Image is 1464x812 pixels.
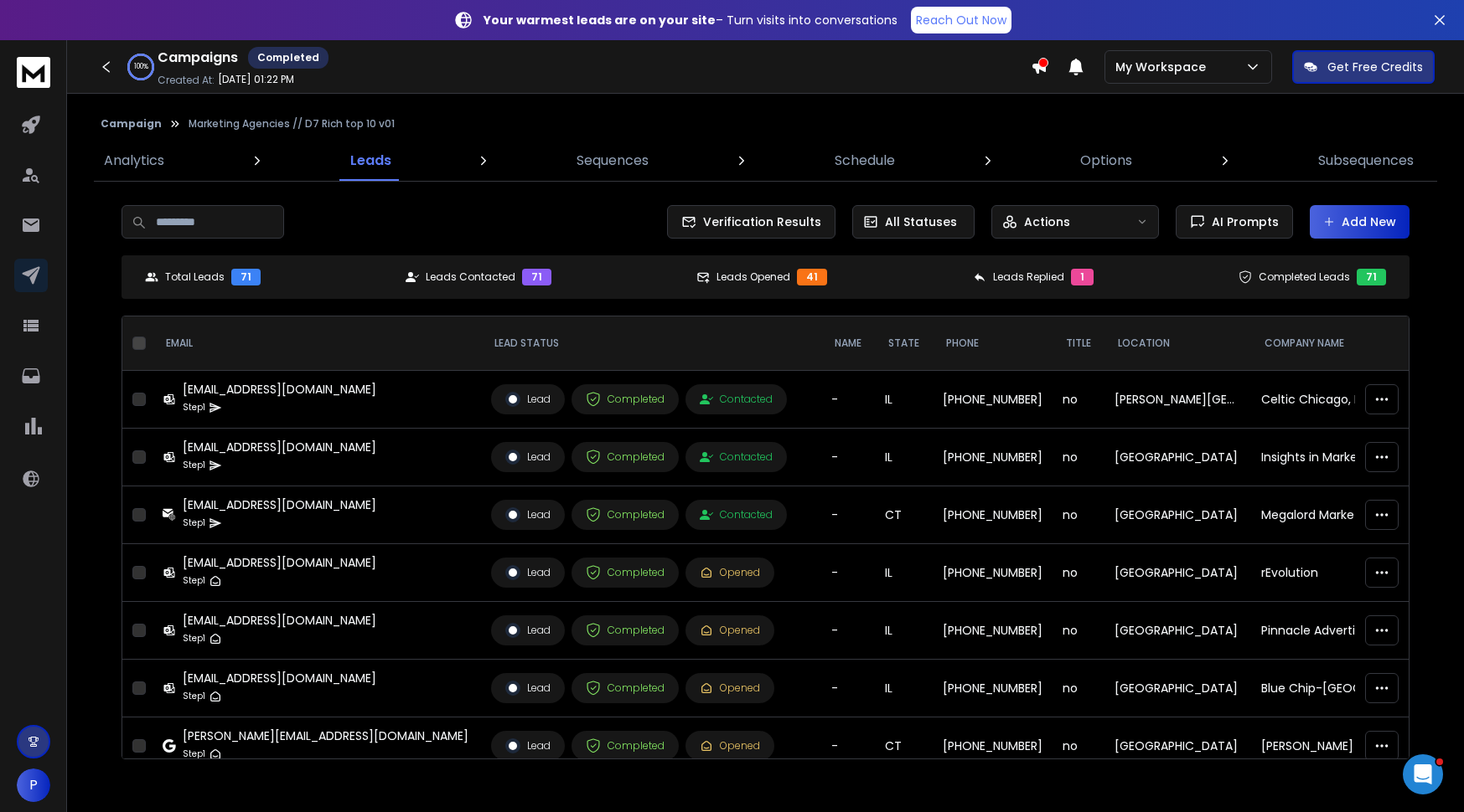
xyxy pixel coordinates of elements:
[183,688,205,705] p: Step 1
[1310,205,1410,239] button: Add New
[183,573,205,589] p: Step 1
[700,681,760,695] div: Opened
[700,450,773,464] div: Contacted
[505,565,551,580] div: Lead
[183,554,376,571] div: [EMAIL_ADDRESS][DOMAIN_NAME]
[1024,213,1070,230] p: Actions
[875,316,933,371] th: State
[1053,316,1104,371] th: title
[1104,544,1251,602] td: [GEOGRAPHIC_DATA]
[933,717,1053,775] td: [PHONE_NUMBER]
[505,450,551,465] div: Lead
[153,316,481,371] th: EMAIL
[231,269,261,285] div: 71
[933,429,1053,486] td: [PHONE_NUMBER]
[586,681,665,696] div: Completed
[875,486,933,544] td: CT
[1053,429,1104,486] td: no
[1403,754,1443,794] iframe: Intercom live chat
[1104,602,1251,660] td: [GEOGRAPHIC_DATA]
[933,660,1053,717] td: [PHONE_NUMBER]
[1251,544,1398,602] td: rEvolution
[577,151,649,171] p: Sequences
[183,381,376,398] div: [EMAIL_ADDRESS][DOMAIN_NAME]
[1251,429,1398,486] td: Insights in Marketing
[101,117,162,131] button: Campaign
[1308,141,1424,181] a: Subsequences
[821,486,875,544] td: -
[218,73,294,86] p: [DATE] 01:22 PM
[716,270,790,284] p: Leads Opened
[505,738,551,753] div: Lead
[1251,660,1398,717] td: Blue Chip-[GEOGRAPHIC_DATA]
[505,623,551,638] div: Lead
[183,457,205,474] p: Step 1
[586,507,665,522] div: Completed
[821,602,875,660] td: -
[189,117,395,131] p: Marketing Agencies // D7 Rich top 10 v01
[505,507,551,522] div: Lead
[183,439,376,455] div: [EMAIL_ADDRESS][DOMAIN_NAME]
[1115,59,1213,75] p: My Workspace
[566,141,659,181] a: Sequences
[426,270,515,284] p: Leads Contacted
[875,602,933,660] td: IL
[1071,269,1094,285] div: 1
[875,660,933,717] td: IL
[821,429,875,486] td: -
[183,746,205,763] p: Step 1
[484,12,716,28] strong: Your warmest leads are on your site
[183,399,205,416] p: Step 1
[875,544,933,602] td: IL
[1053,717,1104,775] td: no
[1327,59,1423,75] p: Get Free Credits
[1251,371,1398,429] td: Celtic Chicago, Inc.
[17,768,50,802] button: P
[1080,151,1132,171] p: Options
[1104,429,1251,486] td: [GEOGRAPHIC_DATA]
[700,624,760,637] div: Opened
[134,62,148,72] p: 100 %
[700,508,773,522] div: Contacted
[700,739,760,753] div: Opened
[183,515,205,532] p: Step 1
[1053,602,1104,660] td: no
[165,270,225,284] p: Total Leads
[586,565,665,580] div: Completed
[1070,141,1142,181] a: Options
[1053,660,1104,717] td: no
[885,213,957,230] p: All Statuses
[1053,486,1104,544] td: no
[875,717,933,775] td: CT
[586,450,665,465] div: Completed
[875,429,933,486] td: IL
[821,544,875,602] td: -
[667,205,835,239] button: Verification Results
[1053,371,1104,429] td: no
[248,47,328,69] div: Completed
[183,670,376,686] div: [EMAIL_ADDRESS][DOMAIN_NAME]
[1251,486,1398,544] td: Megalord Marketing
[933,544,1053,602] td: [PHONE_NUMBER]
[158,74,215,87] p: Created At:
[1205,213,1279,230] span: AI Prompts
[340,141,401,181] a: Leads
[821,660,875,717] td: -
[350,151,391,171] p: Leads
[1292,50,1435,84] button: Get Free Credits
[825,141,905,181] a: Schedule
[933,486,1053,544] td: [PHONE_NUMBER]
[1251,602,1398,660] td: Pinnacle Advertising
[933,371,1053,429] td: [PHONE_NUMBER]
[821,717,875,775] td: -
[586,623,665,638] div: Completed
[1176,205,1293,239] button: AI Prompts
[1104,371,1251,429] td: [PERSON_NAME][GEOGRAPHIC_DATA]
[1259,270,1350,284] p: Completed Leads
[183,727,468,744] div: [PERSON_NAME][EMAIL_ADDRESS][DOMAIN_NAME]
[183,496,376,513] div: [EMAIL_ADDRESS][DOMAIN_NAME]
[700,566,760,579] div: Opened
[17,57,50,88] img: logo
[911,7,1011,33] a: Reach Out Now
